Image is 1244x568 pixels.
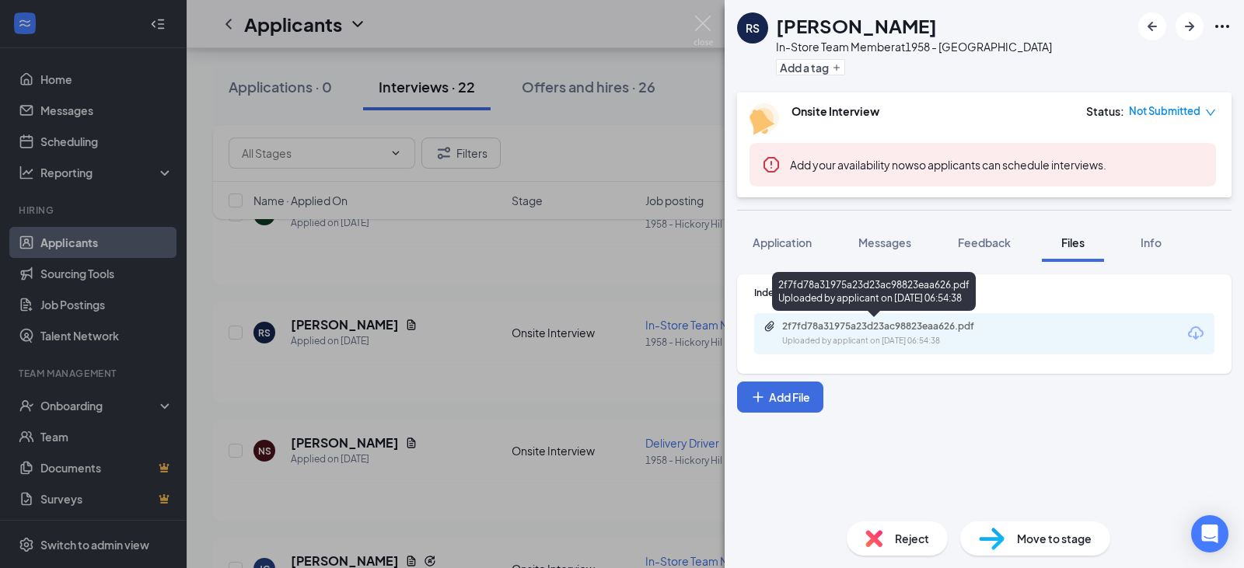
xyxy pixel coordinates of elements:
button: PlusAdd a tag [776,59,845,75]
b: Onsite Interview [791,104,879,118]
svg: Paperclip [764,320,776,333]
span: Not Submitted [1129,103,1200,119]
span: so applicants can schedule interviews. [790,158,1106,172]
svg: Ellipses [1213,17,1232,36]
div: 2f7fd78a31975a23d23ac98823eaa626.pdf [782,320,1000,333]
button: Add your availability now [790,157,914,172]
span: Application [753,235,812,249]
svg: Plus [750,389,766,405]
button: ArrowLeftNew [1138,12,1166,40]
span: Move to stage [1017,530,1092,547]
h1: [PERSON_NAME] [776,12,937,39]
svg: Plus [832,63,841,72]
div: Status : [1086,103,1124,119]
span: Info [1141,235,1162,249]
span: Reject [895,530,929,547]
span: Feedback [958,235,1011,249]
svg: ArrowLeftNew [1143,17,1162,36]
span: Files [1061,235,1085,249]
div: Uploaded by applicant on [DATE] 06:54:38 [782,335,1015,347]
a: Paperclip2f7fd78a31975a23d23ac98823eaa626.pdfUploaded by applicant on [DATE] 06:54:38 [764,320,1015,347]
div: Indeed Resume [754,286,1214,299]
div: Open Intercom Messenger [1191,515,1228,552]
span: down [1205,107,1216,118]
div: 2f7fd78a31975a23d23ac98823eaa626.pdf Uploaded by applicant on [DATE] 06:54:38 [772,272,976,311]
button: ArrowRight [1176,12,1204,40]
button: Add FilePlus [737,382,823,413]
div: In-Store Team Member at 1958 - [GEOGRAPHIC_DATA] [776,39,1052,54]
div: RS [746,20,760,36]
svg: Error [762,155,781,174]
svg: ArrowRight [1180,17,1199,36]
svg: Download [1186,324,1205,343]
span: Messages [858,235,911,249]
